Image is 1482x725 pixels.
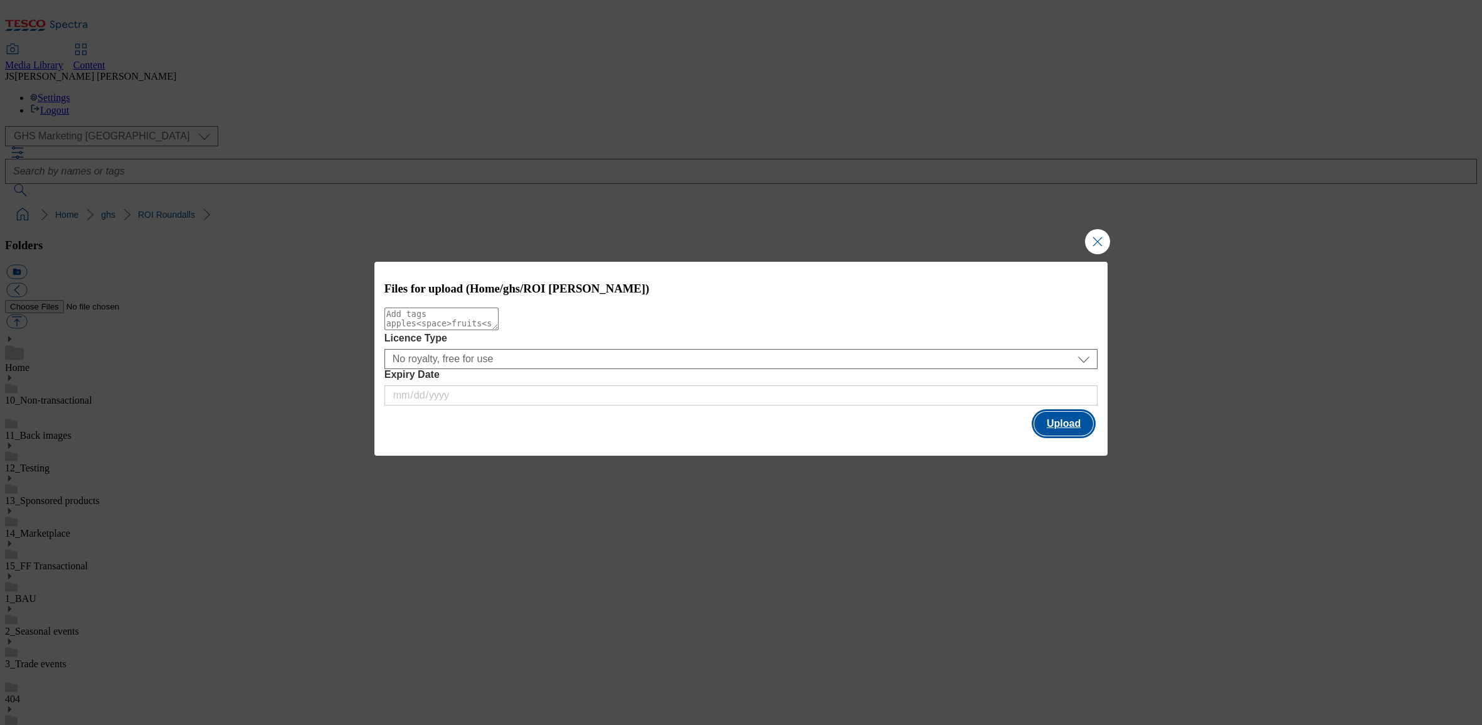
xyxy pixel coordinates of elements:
[384,282,1098,296] h3: Files for upload (Home/ghs/ROI [PERSON_NAME])
[384,333,1098,344] label: Licence Type
[1085,229,1110,254] button: Close Modal
[384,369,1098,380] label: Expiry Date
[374,262,1108,456] div: Modal
[1034,412,1093,436] button: Upload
